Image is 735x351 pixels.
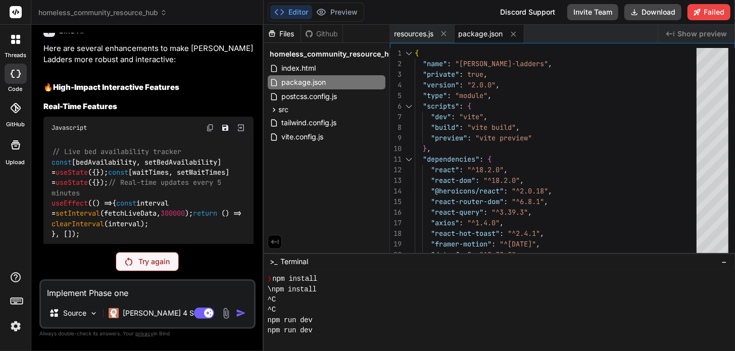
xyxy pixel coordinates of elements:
[221,209,241,218] span: () =>
[431,229,500,238] span: "react-hot-toast"
[431,133,467,142] span: "preview"
[423,70,459,79] span: "private"
[390,112,402,122] div: 7
[451,112,455,121] span: :
[423,91,447,100] span: "type"
[116,198,136,208] span: const
[483,70,487,79] span: ,
[390,249,402,260] div: 20
[423,80,459,89] span: "version"
[390,207,402,218] div: 16
[89,309,98,318] img: Pick Models
[431,123,459,132] span: "build"
[53,82,179,92] strong: High-Impact Interactive Features
[459,29,503,39] span: package.json
[504,197,508,206] span: :
[459,112,483,121] span: "vite"
[280,62,317,74] span: index.html
[459,218,463,227] span: :
[536,239,540,248] span: ,
[394,29,433,39] span: resources.js
[52,147,181,157] span: // Live bed availability tracker
[278,105,288,115] span: src
[467,218,500,227] span: "^1.4.0"
[220,308,232,319] img: attachment
[431,208,483,217] span: "react-query"
[268,274,273,284] span: ❯
[528,208,532,217] span: ,
[52,146,246,239] code: [bedAvailability, setBedAvailability] = ({}); [waitTimes, setWaitTimes] = ({}); ( { interval = (f...
[492,208,528,217] span: "^3.39.3"
[206,124,214,132] img: copy
[312,5,362,19] button: Preview
[548,186,552,195] span: ,
[500,229,504,238] span: :
[504,165,508,174] span: ,
[494,4,561,20] div: Discord Support
[427,144,431,153] span: ,
[390,196,402,207] div: 15
[161,209,185,218] span: 300000
[280,90,338,103] span: postcss.config.js
[447,91,451,100] span: :
[236,308,246,318] img: icon
[52,124,87,132] span: Javascript
[280,117,337,129] span: tailwind.config.js
[6,120,25,129] label: GitHub
[455,91,487,100] span: "module"
[467,165,504,174] span: "^18.2.0"
[6,158,25,167] label: Upload
[390,48,402,59] div: 1
[7,318,24,335] img: settings
[492,239,496,248] span: :
[431,112,451,121] span: "dev"
[403,101,416,112] div: Click to collapse the range.
[9,85,23,93] label: code
[423,155,479,164] span: "dependencies"
[516,123,520,132] span: ,
[688,4,730,20] button: Failed
[479,155,483,164] span: :
[390,143,402,154] div: 10
[56,209,100,218] span: setInterval
[390,239,402,249] div: 19
[218,121,232,135] button: Save file
[135,330,154,336] span: privacy
[403,48,416,59] div: Click to collapse the range.
[459,80,463,89] span: :
[268,315,313,325] span: npm run dev
[512,197,544,206] span: "^6.8.1"
[268,305,276,315] span: ^C
[390,154,402,165] div: 11
[459,102,463,111] span: :
[431,176,475,185] span: "react-dom"
[544,197,548,206] span: ,
[508,229,540,238] span: "^2.4.1"
[423,102,459,111] span: "scripts"
[56,178,88,187] span: useState
[447,59,451,68] span: :
[467,80,496,89] span: "2.0.0"
[270,5,312,19] button: Editor
[431,186,504,195] span: "@heroicons/react"
[431,165,459,174] span: "react"
[236,123,246,132] img: Open in Browser
[390,80,402,90] div: 4
[467,123,516,132] span: "vite build"
[390,90,402,101] div: 5
[43,102,117,111] strong: Real-Time Features
[390,122,402,133] div: 8
[264,29,301,39] div: Files
[63,308,86,318] p: Source
[270,257,277,267] span: >_
[43,43,254,66] p: Here are several enhancements to make [PERSON_NAME] Ladders more robust and interactive:
[431,197,504,206] span: "react-router-dom"
[301,29,342,39] div: Github
[109,308,119,318] img: Claude 4 Sonnet
[459,123,463,132] span: :
[270,49,398,59] span: homeless_community_resource_hub
[108,168,128,177] span: const
[390,133,402,143] div: 9
[390,69,402,80] div: 3
[471,250,475,259] span: :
